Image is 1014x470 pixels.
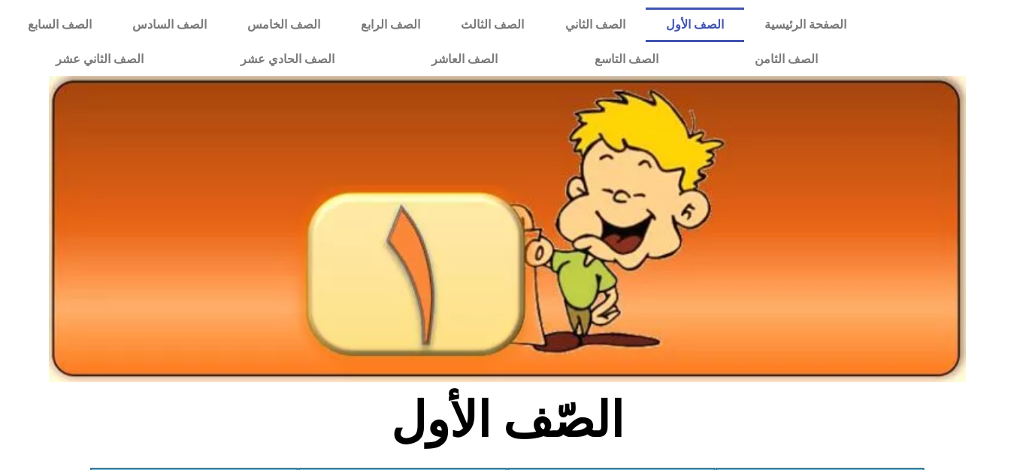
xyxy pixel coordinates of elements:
a: الصف الخامس [227,8,341,42]
a: الصف السابع [8,8,112,42]
a: الصف السادس [112,8,227,42]
a: الصف الثالث [440,8,544,42]
a: الصف الرابع [341,8,440,42]
a: الصف الثاني عشر [8,42,192,77]
a: الصف التاسع [546,42,707,77]
a: الصف الحادي عشر [192,42,383,77]
a: الصفحة الرئيسية [744,8,867,42]
a: الصف الأول [646,8,744,42]
a: الصف العاشر [383,42,546,77]
a: الصف الثاني [545,8,646,42]
a: الصف الثامن [707,42,867,77]
h2: الصّف الأول [259,391,755,450]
